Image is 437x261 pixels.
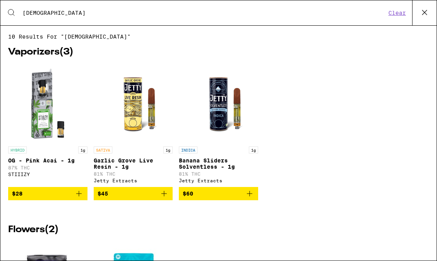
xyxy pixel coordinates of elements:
p: 87% THC [8,165,87,170]
img: Jetty Extracts - Garlic Grove Live Resin - 1g [94,65,172,143]
div: STIIIZY [8,172,87,177]
p: Banana Sliders Solventless - 1g [179,157,258,170]
a: Open page for OG - Pink Acai - 1g from STIIIZY [8,65,87,187]
div: Jetty Extracts [94,178,173,183]
p: 81% THC [179,171,258,176]
span: $28 [12,190,23,197]
div: Jetty Extracts [179,178,258,183]
img: STIIIZY - OG - Pink Acai - 1g [9,65,87,143]
p: 1g [78,146,87,153]
h2: Flowers ( 2 ) [8,225,429,235]
p: Garlic Grove Live Resin - 1g [94,157,173,170]
p: 1g [249,146,258,153]
p: HYBRID [8,146,27,153]
button: Add to bag [94,187,173,200]
input: Search for products & categories [22,9,386,16]
span: $45 [98,190,108,197]
button: Add to bag [8,187,87,200]
span: 10 results for "[DEMOGRAPHIC_DATA]" [8,34,429,40]
a: Open page for Garlic Grove Live Resin - 1g from Jetty Extracts [94,65,173,187]
p: SATIVA [94,146,112,153]
p: 81% THC [94,171,173,176]
button: Clear [386,9,408,16]
button: Add to bag [179,187,258,200]
p: OG - Pink Acai - 1g [8,157,87,164]
img: Jetty Extracts - Banana Sliders Solventless - 1g [180,65,257,143]
p: 1g [163,146,173,153]
a: Open page for Banana Sliders Solventless - 1g from Jetty Extracts [179,65,258,187]
h2: Vaporizers ( 3 ) [8,48,429,57]
span: $60 [183,190,193,197]
p: INDICA [179,146,198,153]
